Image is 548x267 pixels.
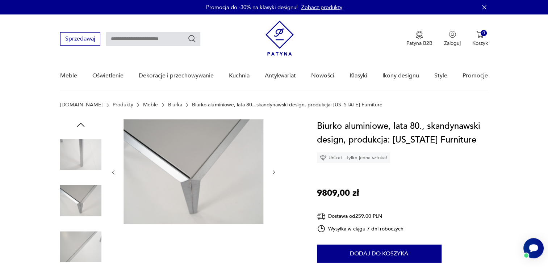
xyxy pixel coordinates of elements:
a: Dekoracje i przechowywanie [139,62,214,90]
img: Ikona diamentu [320,154,326,161]
a: Meble [60,62,77,90]
img: Zdjęcie produktu Biurko aluminiowe, lata 80., skandynawski design, produkcja: Montana Furniture [60,134,101,175]
button: Szukaj [188,34,196,43]
p: Patyna B2B [406,40,432,47]
button: Dodaj do koszyka [317,245,442,263]
a: [DOMAIN_NAME] [60,102,103,108]
div: Dostawa od 259,00 PLN [317,212,404,221]
img: Ikona koszyka [476,31,484,38]
button: 0Koszyk [472,31,488,47]
a: Promocje [463,62,488,90]
h1: Biurko aluminiowe, lata 80., skandynawski design, produkcja: [US_STATE] Furniture [317,119,488,147]
a: Sprzedawaj [60,37,100,42]
iframe: Smartsupp widget button [523,238,544,258]
img: Ikonka użytkownika [449,31,456,38]
div: 0 [481,30,487,36]
p: Koszyk [472,40,488,47]
a: Produkty [113,102,133,108]
a: Oświetlenie [92,62,124,90]
p: Zaloguj [444,40,461,47]
p: Promocja do -30% na klasyki designu! [206,4,298,11]
a: Antykwariat [265,62,296,90]
img: Ikona dostawy [317,212,326,221]
a: Biurka [168,102,182,108]
a: Ikona medaluPatyna B2B [406,31,432,47]
img: Patyna - sklep z meblami i dekoracjami vintage [265,21,294,56]
a: Nowości [311,62,334,90]
img: Ikona medalu [416,31,423,39]
img: Zdjęcie produktu Biurko aluminiowe, lata 80., skandynawski design, produkcja: Montana Furniture [60,180,101,221]
a: Klasyki [350,62,367,90]
div: Unikat - tylko jedna sztuka! [317,152,390,163]
img: Zdjęcie produktu Biurko aluminiowe, lata 80., skandynawski design, produkcja: Montana Furniture [124,119,263,224]
button: Patyna B2B [406,31,432,47]
a: Ikony designu [382,62,419,90]
p: 9809,00 zł [317,186,359,200]
p: Biurko aluminiowe, lata 80., skandynawski design, produkcja: [US_STATE] Furniture [192,102,382,108]
a: Style [434,62,447,90]
a: Meble [143,102,158,108]
a: Kuchnia [229,62,250,90]
button: Sprzedawaj [60,32,100,46]
a: Zobacz produkty [301,4,342,11]
button: Zaloguj [444,31,461,47]
div: Wysyłka w ciągu 7 dni roboczych [317,224,404,233]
